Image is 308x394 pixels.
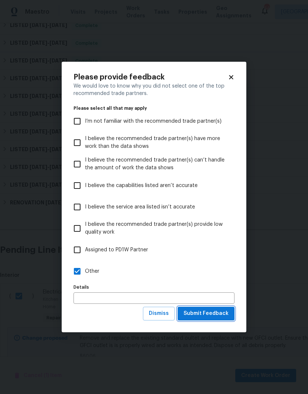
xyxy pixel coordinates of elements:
span: I believe the service area listed isn’t accurate [85,203,195,211]
span: I believe the capabilities listed aren’t accurate [85,182,198,190]
div: We would love to know why you did not select one of the top recommended trade partners. [73,82,235,97]
span: Dismiss [149,309,169,318]
span: I believe the recommended trade partner(s) can’t handle the amount of work the data shows [85,156,229,172]
h2: Please provide feedback [73,74,228,81]
button: Submit Feedback [178,307,235,320]
span: I’m not familiar with the recommended trade partner(s) [85,118,222,125]
label: Details [73,285,235,289]
span: I believe the recommended trade partner(s) have more work than the data shows [85,135,229,150]
legend: Please select all that may apply [73,106,235,111]
span: Submit Feedback [184,309,229,318]
span: Assigned to PD1W Partner [85,246,148,254]
span: Other [85,268,99,275]
button: Dismiss [143,307,175,320]
span: I believe the recommended trade partner(s) provide low quality work [85,221,229,236]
